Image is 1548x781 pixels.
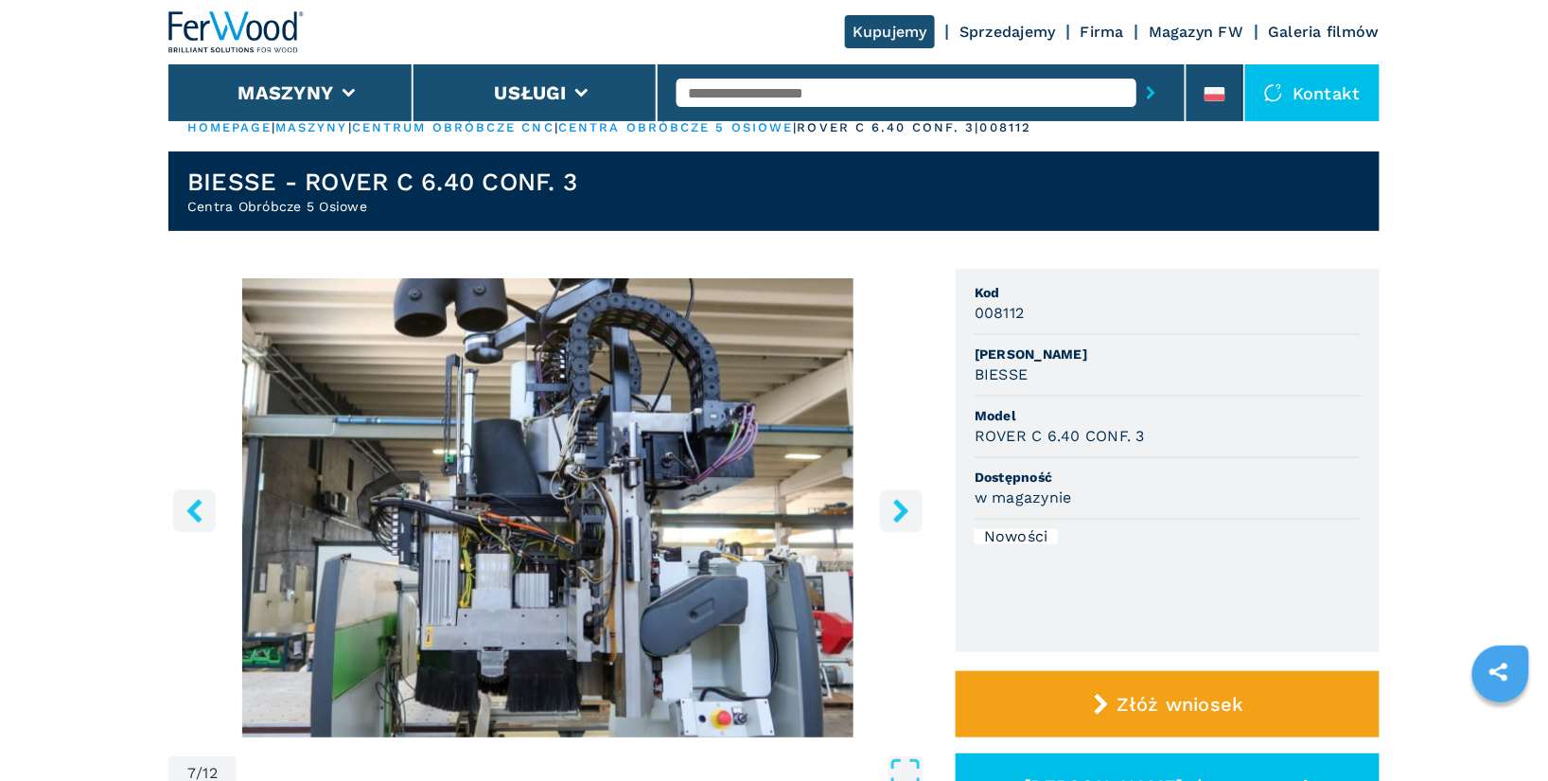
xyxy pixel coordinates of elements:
button: submit-button [1136,71,1166,115]
button: Usługi [495,81,567,104]
a: Galeria filmów [1269,23,1381,41]
img: Centra Obróbcze 5 Osiowe BIESSE ROVER C 6.40 CONF. 3 [168,278,927,737]
button: Złóż wniosek [956,671,1380,737]
span: Kod [975,283,1361,302]
span: / [196,766,202,781]
a: Kupujemy [845,15,935,48]
div: Go to Slide 7 [168,278,927,737]
a: Sprzedajemy [959,23,1056,41]
h2: Centra Obróbcze 5 Osiowe [187,197,577,216]
a: HOMEPAGE [187,120,272,134]
a: centrum obróbcze cnc [352,120,554,134]
span: [PERSON_NAME] [975,345,1361,364]
img: Ferwood [168,11,305,53]
h1: BIESSE - ROVER C 6.40 CONF. 3 [187,167,577,197]
a: Magazyn FW [1149,23,1244,41]
img: Kontakt [1264,83,1283,102]
div: Kontakt [1245,64,1380,121]
span: | [554,120,558,134]
a: sharethis [1475,648,1522,696]
h3: BIESSE [975,364,1029,385]
button: right-button [880,489,923,532]
span: 7 [187,766,196,781]
a: centra obróbcze 5 osiowe [558,120,793,134]
div: Nowości [975,529,1058,544]
span: Model [975,406,1361,425]
a: Firma [1081,23,1124,41]
h3: ROVER C 6.40 CONF. 3 [975,425,1145,447]
span: 12 [203,766,219,781]
h3: w magazynie [975,487,1072,508]
iframe: Chat [1468,696,1534,767]
p: rover c 6.40 conf. 3 | [798,119,980,136]
button: Maszyny [237,81,333,104]
span: Dostępność [975,468,1361,487]
button: left-button [173,489,216,532]
span: | [794,120,798,134]
h3: 008112 [975,302,1025,324]
span: | [272,120,275,134]
span: | [348,120,352,134]
p: 008112 [980,119,1032,136]
span: Złóż wniosek [1117,693,1244,716]
a: maszyny [275,120,348,134]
